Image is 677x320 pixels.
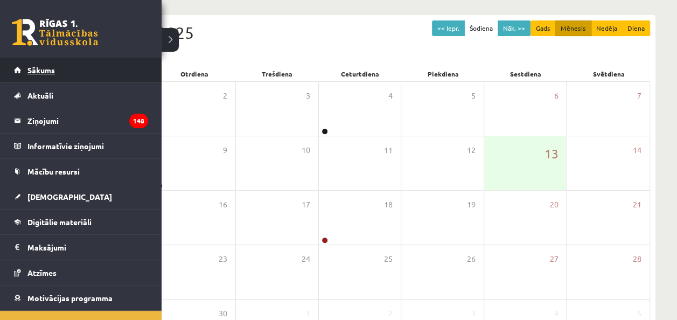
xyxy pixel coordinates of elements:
[14,108,148,133] a: Ziņojumi148
[637,90,641,102] span: 7
[219,199,227,211] span: 16
[464,20,498,36] button: Šodiena
[471,308,476,319] span: 3
[467,199,476,211] span: 19
[498,20,531,36] button: Nāk. >>
[14,58,148,82] a: Sākums
[223,90,227,102] span: 2
[14,260,148,285] a: Atzīmes
[544,144,558,163] span: 13
[219,253,227,265] span: 23
[319,66,402,81] div: Ceturtdiena
[633,253,641,265] span: 28
[219,308,227,319] span: 30
[554,308,558,319] span: 4
[306,308,310,319] span: 1
[236,66,319,81] div: Trešdiena
[27,65,55,75] span: Sākums
[302,253,310,265] span: 24
[27,134,148,158] legend: Informatīvie ziņojumi
[14,210,148,234] a: Digitālie materiāli
[467,144,476,156] span: 12
[27,235,148,260] legend: Maksājumi
[554,90,558,102] span: 6
[432,20,465,36] button: << Iepr.
[27,108,148,133] legend: Ziņojumi
[14,286,148,310] a: Motivācijas programma
[223,144,227,156] span: 9
[302,144,310,156] span: 10
[401,66,484,81] div: Piekdiena
[27,217,92,227] span: Digitālie materiāli
[531,20,556,36] button: Gads
[555,20,591,36] button: Mēnesis
[471,90,476,102] span: 5
[302,199,310,211] span: 17
[27,192,112,201] span: [DEMOGRAPHIC_DATA]
[70,20,650,45] div: Septembris 2025
[637,308,641,319] span: 5
[384,253,393,265] span: 25
[633,199,641,211] span: 21
[484,66,567,81] div: Sestdiena
[27,166,80,176] span: Mācību resursi
[153,66,236,81] div: Otrdiena
[549,253,558,265] span: 27
[14,83,148,108] a: Aktuāli
[388,90,393,102] span: 4
[633,144,641,156] span: 14
[384,199,393,211] span: 18
[467,253,476,265] span: 26
[306,90,310,102] span: 3
[12,19,98,46] a: Rīgas 1. Tālmācības vidusskola
[129,114,148,128] i: 148
[27,293,113,303] span: Motivācijas programma
[388,308,393,319] span: 2
[622,20,650,36] button: Diena
[27,268,57,277] span: Atzīmes
[591,20,623,36] button: Nedēļa
[549,199,558,211] span: 20
[384,144,393,156] span: 11
[14,184,148,209] a: [DEMOGRAPHIC_DATA]
[567,66,650,81] div: Svētdiena
[14,235,148,260] a: Maksājumi
[14,159,148,184] a: Mācību resursi
[27,91,53,100] span: Aktuāli
[14,134,148,158] a: Informatīvie ziņojumi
